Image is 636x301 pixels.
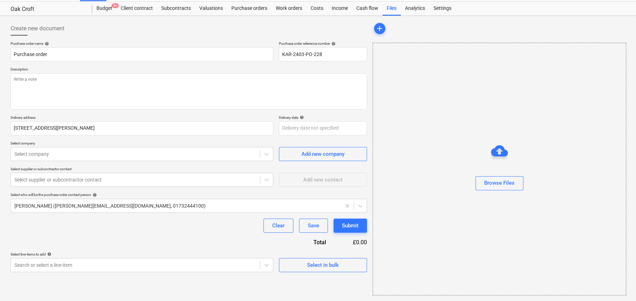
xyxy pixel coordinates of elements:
[92,1,117,16] div: Budget
[306,1,328,16] a: Costs
[11,121,273,135] input: Delivery address
[307,260,339,270] div: Select in bulk
[429,1,456,16] a: Settings
[279,258,367,272] button: Select in bulk
[11,41,273,46] div: Purchase order name
[333,219,367,233] button: Submit
[299,219,328,233] button: Save
[117,1,157,16] a: Client contract
[484,178,515,188] div: Browse Files
[92,1,117,16] a: Budget9+
[157,1,195,16] a: Subcontracts
[279,121,367,135] input: Delivery date not specified
[301,149,344,159] div: Add new company
[352,1,382,16] a: Cash flow
[330,42,336,46] span: help
[475,176,523,190] button: Browse Files
[11,141,273,147] p: Select company
[272,221,285,230] div: Clear
[279,41,367,46] div: Purchase order reference number
[43,42,49,46] span: help
[11,6,84,13] div: Oak Croft
[342,221,358,230] div: Submit
[375,24,384,33] span: add
[279,47,367,61] input: Reference number
[227,1,272,16] a: Purchase orders
[382,1,401,16] a: Files
[11,252,273,257] div: Select line-items to add
[601,267,636,301] iframe: Chat Widget
[11,115,273,121] p: Delivery address
[263,219,293,233] button: Clear
[46,252,51,256] span: help
[11,192,367,197] div: Select who will be the purchase order contact person
[112,3,119,8] span: 9+
[275,238,337,246] div: Total
[337,238,367,246] div: £0.00
[298,115,304,119] span: help
[373,43,626,295] div: Browse Files
[11,67,367,73] p: Description
[11,24,64,33] span: Create new document
[328,1,352,16] a: Income
[11,47,273,61] input: Document name
[91,193,97,197] span: help
[279,147,367,161] button: Add new company
[279,115,367,120] div: Delivery date
[195,1,227,16] a: Valuations
[401,1,429,16] a: Analytics
[272,1,306,16] a: Work orders
[11,167,273,173] p: Select supplier or subcontractor contact
[308,221,319,230] div: Save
